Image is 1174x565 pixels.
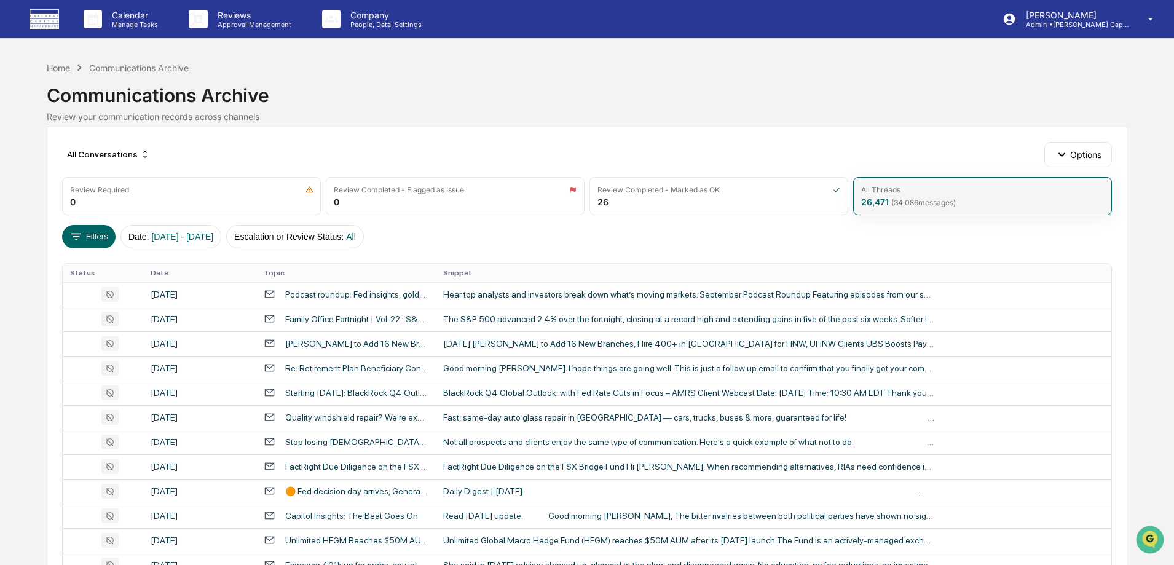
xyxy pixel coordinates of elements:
div: Starting [DATE]: BlackRock Q4 Outlook, with Fed Rate Cuts in Focus – AMRS Client Webcast [285,388,428,398]
p: Reviews [208,10,297,20]
div: [DATE] [151,535,249,545]
div: [DATE] [151,462,249,472]
p: Admin • [PERSON_NAME] Capital [1016,20,1130,29]
span: [DATE] - [DATE] [151,232,213,242]
p: How can we help? [12,26,224,45]
th: Date [143,264,256,282]
div: Home [47,63,70,73]
span: Pylon [122,208,149,218]
div: Review Required [70,185,129,194]
div: Family Office Fortnight | Vol. 22 : S&P Momentum Extends, UNH Eyes Cycle Upturn, HIMS Expands Men... [285,314,428,324]
div: Quality windshield repair? We're experts. 🏆 [285,413,428,422]
div: [DATE] [PERSON_NAME] to Add 16 New Branches, Hire 400+ in [GEOGRAPHIC_DATA] for HNW, UHNW Clients... [443,339,935,349]
th: Status [63,264,143,282]
span: Preclearance [25,155,79,167]
div: Stop losing [DEMOGRAPHIC_DATA] clients at the appointment [How-To] [285,437,428,447]
div: Communications Archive [47,74,1127,106]
div: [DATE] [151,486,249,496]
a: 🖐️Preclearance [7,150,84,172]
p: Approval Management [208,20,297,29]
th: Snippet [436,264,1111,282]
a: 🔎Data Lookup [7,173,82,196]
div: FactRight Due Diligence on the FSX Bridge Fund Hi [PERSON_NAME], When recommending alternatives, ... [443,462,935,472]
div: FactRight Due Diligence on the FSX Bridge Fund [285,462,428,472]
button: Options [1044,142,1111,167]
img: logo [30,9,59,29]
div: We're available if you need us! [42,106,156,116]
div: 0 [70,197,76,207]
div: Daily Digest | [DATE] ͏ ͏ ͏ ͏ ͏ ͏ ͏ ͏ ͏ ͏ ͏ ͏ ͏ ͏ ͏ ͏ ͏ ͏ ͏ ͏ ͏ ͏ ͏ ͏ ͏ ͏ ͏ ͏ ͏ ͏ ͏ ͏ ͏ ͏ ͏ ͏ ͏ ͏... [443,486,935,496]
p: Manage Tasks [102,20,164,29]
div: Unlimited HFGM Reaches $50M AUM! [285,535,428,545]
button: Date:[DATE] - [DATE] [120,225,221,248]
div: Review Completed - Flagged as Issue [334,185,464,194]
div: Start new chat [42,94,202,106]
div: Communications Archive [89,63,189,73]
span: Data Lookup [25,178,77,191]
div: Good morning [PERSON_NAME]. I hope things are going well. This is just a follow up email to confi... [443,363,935,373]
div: [DATE] [151,363,249,373]
div: 🔎 [12,180,22,189]
img: icon [569,186,577,194]
img: icon [305,186,313,194]
div: 🖐️ [12,156,22,166]
div: 0 [334,197,339,207]
a: Powered byPylon [87,208,149,218]
div: [DATE] [151,413,249,422]
div: Podcast roundup: Fed insights, gold, and cannabis [285,290,428,299]
div: The S&P 500 advanced 2.4% over the fortnight, closing at a record high and extending gains in fiv... [443,314,935,324]
div: Fast, same-day auto glass repair in [GEOGRAPHIC_DATA] — cars, trucks, buses & more, guaranteed fo... [443,413,935,422]
div: [DATE] [151,511,249,521]
div: [DATE] [151,339,249,349]
span: Attestations [101,155,152,167]
div: Review Completed - Marked as OK [597,185,720,194]
div: [DATE] [151,290,249,299]
p: Calendar [102,10,164,20]
div: 🗄️ [89,156,99,166]
button: Start new chat [209,98,224,113]
div: Review your communication records across channels [47,111,1127,122]
div: 🟠 Fed decision day arrives; General [PERSON_NAME] to report - what’s moving markets [285,486,428,496]
div: [DATE] [151,314,249,324]
div: [DATE] [151,437,249,447]
div: Read [DATE] update. ‌ ‌ ‌ ‌ ‌ ‌ ‌ ‌ ‌ ‌ ‌ ‌ ‌ Good morning [PERSON_NAME], The bitter rivalries be... [443,511,935,521]
a: 🗄️Attestations [84,150,157,172]
span: ( 34,086 messages) [891,198,956,207]
div: Not all prospects and clients enjoy the same type of communication. Here's a quick example of wha... [443,437,935,447]
p: Company [341,10,428,20]
div: [DATE] [151,388,249,398]
div: Hear top analysts and investors break down what’s moving markets. September Podcast Roundup Featu... [443,290,935,299]
div: Unlimited Global Macro Hedge Fund (HFGM) reaches $50M AUM after its [DATE] launch The Fund is an ... [443,535,935,545]
div: 26,471 [861,197,956,207]
button: Filters [62,225,116,248]
div: Capitol Insights: The Beat Goes On [285,511,418,521]
th: Topic [256,264,436,282]
div: 26 [597,197,609,207]
img: 1746055101610-c473b297-6a78-478c-a979-82029cc54cd1 [12,94,34,116]
div: Re: Retirement Plan Beneficiary Confirmation [285,363,428,373]
div: All Conversations [62,144,155,164]
p: People, Data, Settings [341,20,428,29]
div: [PERSON_NAME] to Add 16 New Branches, Hire 400+ in Push for HNW, UHNW Clients [285,339,428,349]
p: [PERSON_NAME] [1016,10,1130,20]
button: Escalation or Review Status:All [226,225,364,248]
img: icon [833,186,840,194]
span: All [346,232,356,242]
div: BlackRock Q4 Global Outlook: with Fed Rate Cuts in Focus – AMRS Client Webcast Date: [DATE] Time:... [443,388,935,398]
iframe: Open customer support [1135,524,1168,558]
div: All Threads [861,185,900,194]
